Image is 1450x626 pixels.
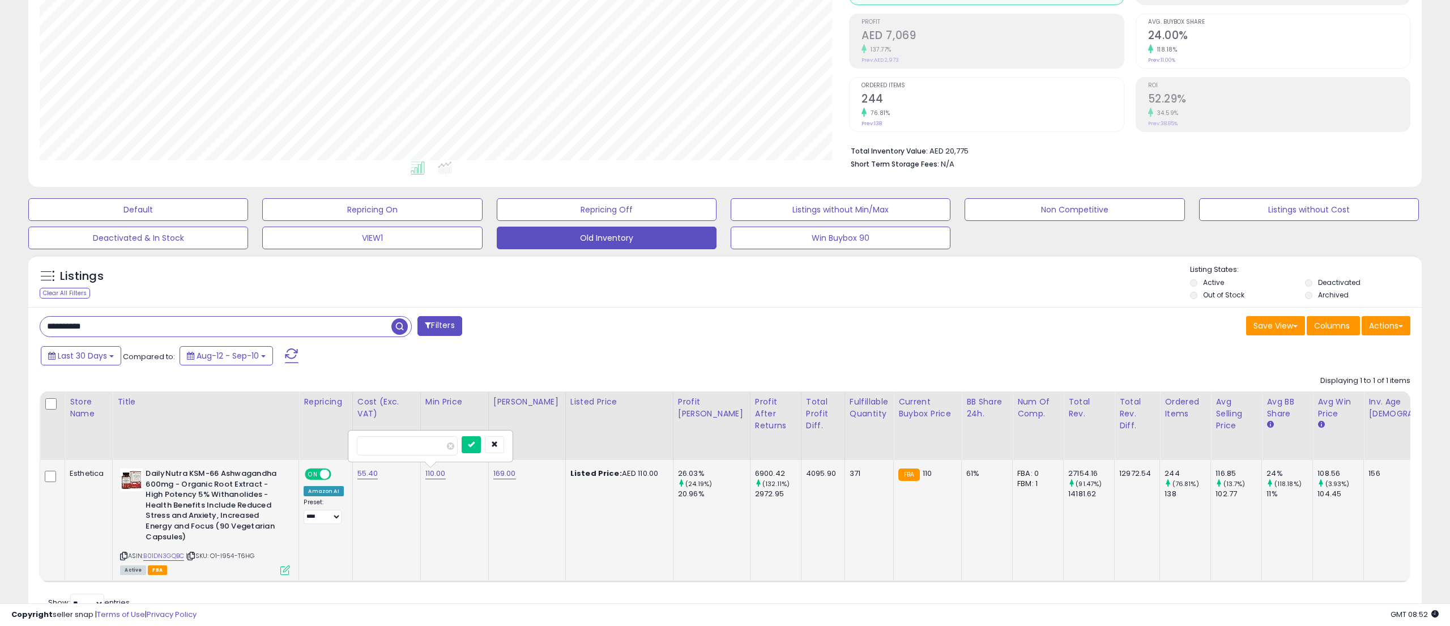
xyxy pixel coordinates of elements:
[1317,469,1363,479] div: 108.56
[851,146,928,156] b: Total Inventory Value:
[120,565,146,575] span: All listings currently available for purchase on Amazon
[180,346,273,365] button: Aug-12 - Sep-10
[262,198,482,221] button: Repricing On
[1148,29,1410,44] h2: 24.00%
[762,479,790,488] small: (132.11%)
[1153,109,1179,117] small: 34.59%
[197,350,259,361] span: Aug-12 - Sep-10
[1190,265,1422,275] p: Listing States:
[731,227,950,249] button: Win Buybox 90
[850,469,885,479] div: 371
[1266,469,1312,479] div: 24%
[1266,396,1308,420] div: Avg BB Share
[755,396,796,432] div: Profit After Returns
[755,469,801,479] div: 6900.42
[678,489,750,499] div: 20.96%
[97,609,145,620] a: Terms of Use
[923,468,932,479] span: 110
[497,198,717,221] button: Repricing Off
[117,396,294,408] div: Title
[570,469,664,479] div: AED 110.00
[1274,479,1302,488] small: (118.18%)
[1148,120,1178,127] small: Prev: 38.85%
[425,468,446,479] a: 110.00
[357,396,416,420] div: Cost (Exc. VAT)
[731,198,950,221] button: Listings without Min/Max
[1216,469,1261,479] div: 116.85
[1314,320,1350,331] span: Columns
[148,565,167,575] span: FBA
[262,227,482,249] button: VIEW1
[1148,83,1410,89] span: ROI
[1391,609,1439,620] span: 2025-10-12 08:52 GMT
[304,499,343,524] div: Preset:
[40,288,90,299] div: Clear All Filters
[862,57,899,63] small: Prev: AED 2,973
[1153,45,1178,54] small: 118.18%
[965,198,1184,221] button: Non Competitive
[1216,396,1257,432] div: Avg Selling Price
[493,468,516,479] a: 169.00
[1199,198,1419,221] button: Listings without Cost
[146,469,283,545] b: DailyNutra KSM-66 Ashwagandha 600mg - Organic Root Extract - High Potency 5% Withanolides - Healt...
[304,396,347,408] div: Repricing
[1216,489,1261,499] div: 102.77
[11,610,197,620] div: seller snap | |
[70,396,108,420] div: Store Name
[1148,57,1175,63] small: Prev: 11.00%
[1203,278,1224,287] label: Active
[755,489,801,499] div: 2972.95
[143,551,184,561] a: B01DN3GQBC
[1362,316,1410,335] button: Actions
[60,269,104,284] h5: Listings
[862,92,1123,108] h2: 244
[941,159,954,169] span: N/A
[862,120,882,127] small: Prev: 138
[1165,489,1210,499] div: 138
[1017,469,1055,479] div: FBA: 0
[570,396,668,408] div: Listed Price
[1148,19,1410,25] span: Avg. Buybox Share
[1068,469,1114,479] div: 27154.16
[1076,479,1102,488] small: (91.47%)
[850,396,889,420] div: Fulfillable Quantity
[862,83,1123,89] span: Ordered Items
[1119,396,1155,432] div: Total Rev. Diff.
[851,143,1402,157] li: AED 20,775
[1266,420,1273,430] small: Avg BB Share.
[1317,420,1324,430] small: Avg Win Price.
[1203,290,1244,300] label: Out of Stock
[306,470,321,479] span: ON
[48,597,130,608] span: Show: entries
[851,159,939,169] b: Short Term Storage Fees:
[330,470,348,479] span: OFF
[678,396,745,420] div: Profit [PERSON_NAME]
[898,396,957,420] div: Current Buybox Price
[493,396,561,408] div: [PERSON_NAME]
[1119,469,1151,479] div: 12972.54
[41,346,121,365] button: Last 30 Days
[123,351,175,362] span: Compared to:
[58,350,107,361] span: Last 30 Days
[1320,376,1410,386] div: Displaying 1 to 1 of 1 items
[1325,479,1350,488] small: (3.93%)
[862,29,1123,44] h2: AED 7,069
[806,396,840,432] div: Total Profit Diff.
[1017,479,1055,489] div: FBM: 1
[966,396,1008,420] div: BB Share 24h.
[1148,92,1410,108] h2: 52.29%
[1317,489,1363,499] div: 104.45
[1223,479,1246,488] small: (13.7%)
[685,479,712,488] small: (24.19%)
[11,609,53,620] strong: Copyright
[1317,396,1359,420] div: Avg Win Price
[304,486,343,496] div: Amazon AI
[1068,396,1110,420] div: Total Rev.
[357,468,378,479] a: 55.40
[1307,316,1360,335] button: Columns
[678,469,750,479] div: 26.03%
[417,316,462,336] button: Filters
[1017,396,1059,420] div: Num of Comp.
[1266,489,1312,499] div: 11%
[867,45,892,54] small: 137.77%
